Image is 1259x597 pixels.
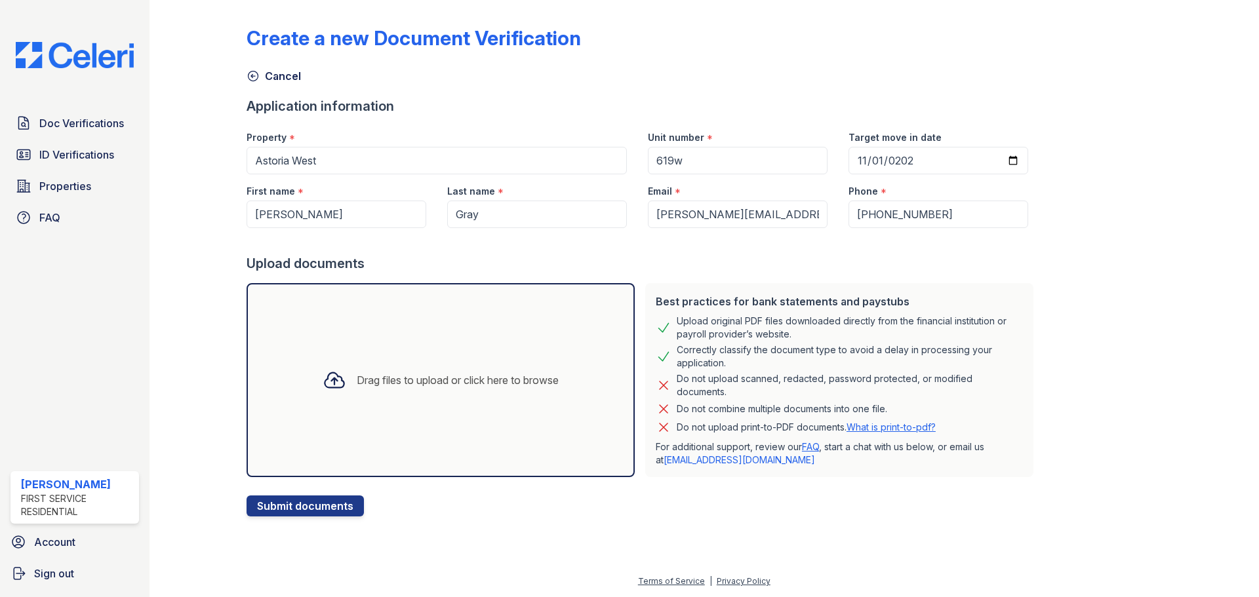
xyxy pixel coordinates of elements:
a: ID Verifications [10,142,139,168]
span: ID Verifications [39,147,114,163]
a: Terms of Service [638,576,705,586]
label: Phone [849,185,878,198]
a: Account [5,529,144,555]
span: Properties [39,178,91,194]
div: Correctly classify the document type to avoid a delay in processing your application. [677,343,1023,370]
label: First name [247,185,295,198]
a: Cancel [247,68,301,84]
span: FAQ [39,210,60,225]
span: Doc Verifications [39,115,124,131]
label: Email [648,185,672,198]
div: Do not upload scanned, redacted, password protected, or modified documents. [677,372,1023,398]
div: Best practices for bank statements and paystubs [656,294,1023,309]
div: Application information [247,97,1039,115]
div: Do not combine multiple documents into one file. [677,401,887,417]
p: For additional support, review our , start a chat with us below, or email us at [656,440,1023,467]
label: Property [247,131,287,144]
a: Doc Verifications [10,110,139,136]
a: Privacy Policy [717,576,770,586]
div: First Service Residential [21,492,134,518]
div: [PERSON_NAME] [21,476,134,492]
a: FAQ [802,441,819,452]
a: Properties [10,173,139,199]
button: Submit documents [247,495,364,516]
label: Target move in date [849,131,942,144]
div: Upload original PDF files downloaded directly from the financial institution or payroll provider’... [677,315,1023,341]
span: Sign out [34,566,74,581]
a: What is print-to-pdf? [847,421,936,433]
span: Account [34,534,75,550]
div: Upload documents [247,254,1039,273]
label: Last name [447,185,495,198]
p: Do not upload print-to-PDF documents. [677,421,936,434]
label: Unit number [648,131,704,144]
img: CE_Logo_Blue-a8612792a0a2168367f1c8372b55b34899dd931a85d93a1a3d3e32e68fde9ad4.png [5,42,144,68]
a: FAQ [10,204,139,231]
a: [EMAIL_ADDRESS][DOMAIN_NAME] [664,454,815,465]
div: | [709,576,712,586]
div: Drag files to upload or click here to browse [357,372,559,388]
div: Create a new Document Verification [247,26,581,50]
a: Sign out [5,560,144,587]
